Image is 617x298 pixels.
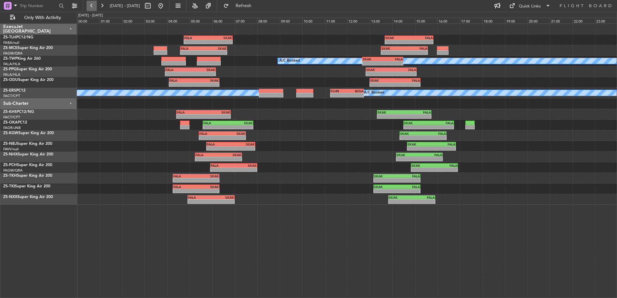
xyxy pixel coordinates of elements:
[177,114,204,118] div: -
[196,153,218,157] div: FALA
[383,57,403,61] div: FALA
[166,72,190,76] div: -
[363,57,383,61] div: SKAK
[3,131,18,135] span: ZS-KGW
[397,153,420,157] div: SKAK
[415,18,438,24] div: 15:00
[429,121,454,125] div: FALA
[3,62,20,66] a: FALA/HLA
[173,178,196,182] div: -
[3,67,16,71] span: ZS-PPG
[404,110,431,114] div: FALA
[3,46,53,50] a: ZS-MCESuper King Air 200
[434,168,457,172] div: -
[173,189,196,193] div: -
[397,178,420,182] div: -
[397,189,420,193] div: -
[234,168,257,172] div: -
[429,125,454,129] div: -
[196,185,219,189] div: SKAK
[423,136,446,140] div: -
[222,136,245,140] div: -
[3,121,27,124] a: ZS-OKAPC12
[431,142,455,146] div: FALA
[397,174,420,178] div: FALA
[391,68,416,72] div: FALA
[211,168,234,172] div: -
[3,153,18,156] span: ZS-NHX
[20,1,57,11] input: Trip Number
[3,110,34,114] a: ZS-KHSPC12/NG
[366,72,391,76] div: -
[218,153,241,157] div: SKAK
[235,18,257,24] div: 07:00
[3,78,18,82] span: ZS-ODU
[397,157,420,161] div: -
[204,110,230,114] div: SKAK
[3,72,20,77] a: FALA/HLA
[3,51,23,56] a: FAGM/QRA
[194,83,219,86] div: -
[3,35,16,39] span: ZS-TLH
[203,125,228,129] div: -
[169,83,194,86] div: -
[3,195,53,199] a: ZS-NXXSuper King Air 200
[400,136,423,140] div: -
[169,78,194,82] div: FALA
[3,89,16,93] span: ZS-ERS
[374,189,397,193] div: -
[3,142,52,146] a: ZS-NBJSuper King Air 200
[7,13,70,23] button: Only With Activity
[280,18,302,24] div: 09:00
[391,72,416,76] div: -
[381,46,404,50] div: SKAK
[188,195,211,199] div: FALA
[177,110,204,114] div: FALA
[404,121,429,125] div: SKAK
[207,146,231,150] div: -
[550,18,572,24] div: 21:00
[409,40,433,44] div: -
[199,136,222,140] div: -
[77,18,100,24] div: 00:00
[404,51,427,55] div: -
[17,15,68,20] span: Only With Activity
[412,200,435,204] div: -
[364,88,384,98] div: A/C Booked
[212,18,235,24] div: 06:00
[173,185,196,189] div: FALA
[431,146,455,150] div: -
[3,163,52,167] a: ZS-PCHSuper King Air 200
[110,3,140,9] span: [DATE] - [DATE]
[3,131,54,135] a: ZS-KGWSuper King Air 200
[100,18,122,24] div: 01:00
[3,184,15,188] span: ZS-TKI
[347,93,364,97] div: -
[370,18,392,24] div: 13:00
[208,40,232,44] div: -
[3,195,17,199] span: ZS-NXX
[404,125,429,129] div: -
[222,132,245,135] div: SKAK
[363,61,383,65] div: -
[400,132,423,135] div: SKAK
[228,121,253,125] div: SKAK
[194,78,219,82] div: SKAK
[389,200,412,204] div: -
[196,178,219,182] div: -
[204,46,227,50] div: SKAK
[208,36,232,40] div: SKAK
[381,51,404,55] div: -
[279,56,300,66] div: A/C Booked
[188,200,211,204] div: -
[218,157,241,161] div: -
[395,78,420,82] div: FALA
[370,83,395,86] div: -
[3,174,52,178] a: ZS-TKHSuper King Air 200
[3,184,50,188] a: ZS-TKISuper King Air 200
[3,174,17,178] span: ZS-TKH
[397,185,420,189] div: FALA
[460,18,482,24] div: 17:00
[374,185,397,189] div: SKAK
[411,164,434,167] div: SKAK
